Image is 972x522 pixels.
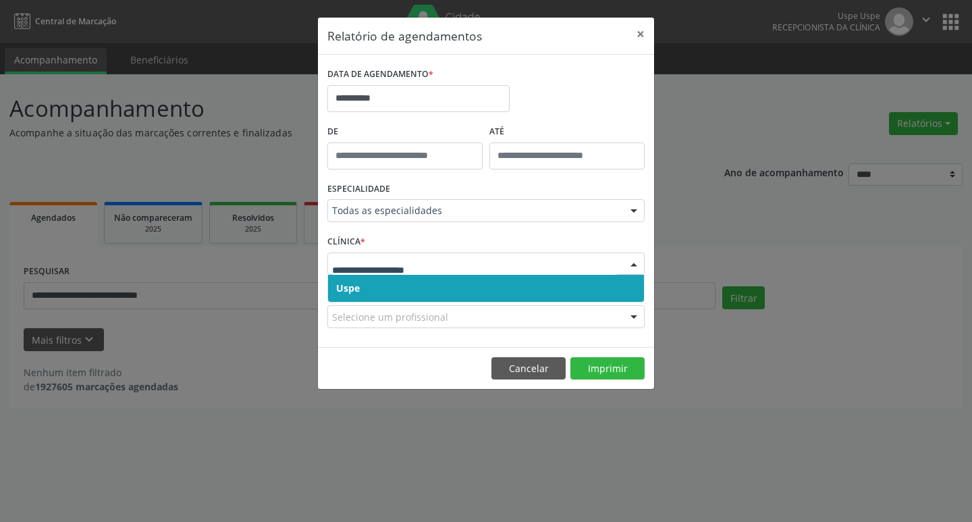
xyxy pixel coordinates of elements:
[327,232,365,253] label: CLÍNICA
[327,122,483,142] label: De
[336,282,360,294] span: Uspe
[332,204,617,217] span: Todas as especialidades
[489,122,645,142] label: ATÉ
[327,64,433,85] label: DATA DE AGENDAMENTO
[627,18,654,51] button: Close
[491,357,566,380] button: Cancelar
[327,179,390,200] label: ESPECIALIDADE
[327,27,482,45] h5: Relatório de agendamentos
[332,310,448,324] span: Selecione um profissional
[570,357,645,380] button: Imprimir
